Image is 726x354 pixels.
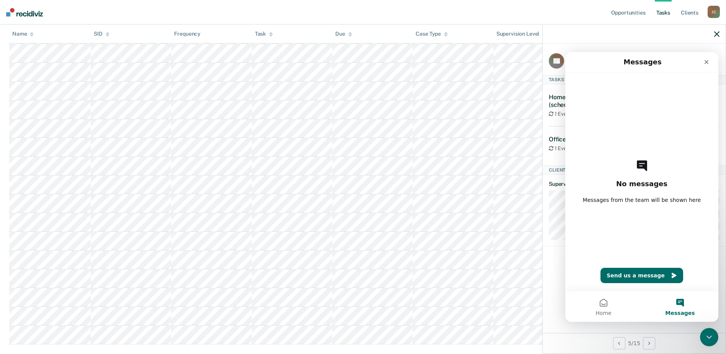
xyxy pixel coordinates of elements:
div: Office contact [549,136,613,143]
iframe: Intercom live chat [700,328,718,346]
div: 1 Every 2 Months [549,111,613,117]
button: Previous Client [613,337,625,349]
div: Client Details [543,166,726,175]
div: Tasks [543,75,726,84]
div: SID [94,31,109,37]
iframe: Intercom live chat [565,52,718,322]
img: Recidiviz [6,8,43,16]
button: Next Client [643,337,655,349]
div: J C [708,6,720,18]
div: 5 / 15 [543,333,726,353]
div: Supervision Level [496,31,547,37]
div: Home contact (scheduled) [549,93,613,108]
div: Case Type [416,31,448,37]
dt: Supervision [549,181,719,187]
div: Due [335,31,352,37]
div: Frequency [174,31,201,37]
div: Name [12,31,34,37]
div: 1 Every Month [549,145,613,152]
div: Task [255,31,273,37]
